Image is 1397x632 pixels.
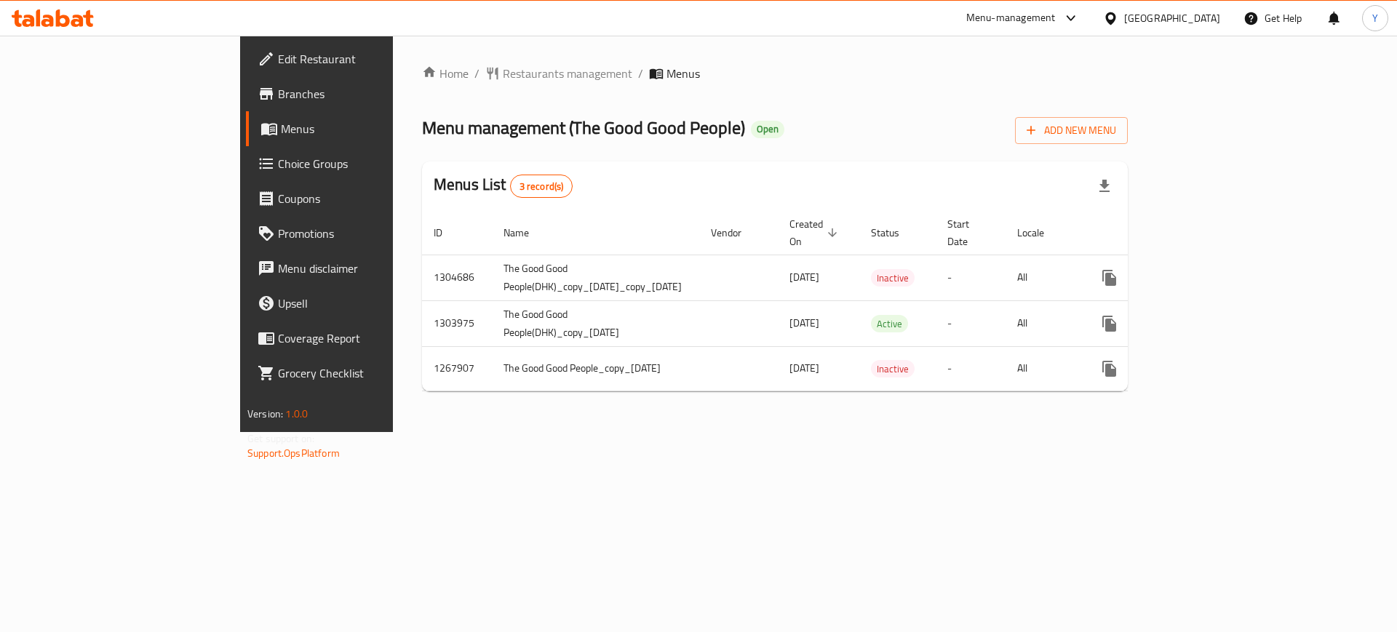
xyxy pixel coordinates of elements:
[278,155,462,172] span: Choice Groups
[1127,260,1162,295] button: Change Status
[1006,300,1080,346] td: All
[1092,306,1127,341] button: more
[485,65,632,82] a: Restaurants management
[1127,306,1162,341] button: Change Status
[247,444,340,463] a: Support.OpsPlatform
[504,224,548,241] span: Name
[1124,10,1220,26] div: [GEOGRAPHIC_DATA]
[278,364,462,382] span: Grocery Checklist
[666,65,700,82] span: Menus
[246,111,474,146] a: Menus
[966,9,1056,27] div: Menu-management
[492,346,699,391] td: The Good Good People_copy_[DATE]
[638,65,643,82] li: /
[246,286,474,321] a: Upsell
[278,85,462,103] span: Branches
[434,174,573,198] h2: Menus List
[789,359,819,377] span: [DATE]
[246,356,474,391] a: Grocery Checklist
[1087,169,1122,204] div: Export file
[278,50,462,68] span: Edit Restaurant
[711,224,760,241] span: Vendor
[278,225,462,242] span: Promotions
[246,216,474,251] a: Promotions
[789,268,819,287] span: [DATE]
[936,300,1006,346] td: -
[422,111,745,144] span: Menu management ( The Good Good People )
[511,180,573,193] span: 3 record(s)
[871,269,915,287] div: Inactive
[278,329,462,347] span: Coverage Report
[246,76,474,111] a: Branches
[281,120,462,137] span: Menus
[246,41,474,76] a: Edit Restaurant
[246,251,474,286] a: Menu disclaimer
[936,255,1006,300] td: -
[1027,121,1116,140] span: Add New Menu
[871,361,915,377] span: Inactive
[1015,117,1128,144] button: Add New Menu
[1372,10,1378,26] span: Y
[789,313,819,332] span: [DATE]
[474,65,479,82] li: /
[1092,260,1127,295] button: more
[871,315,908,332] div: Active
[1006,255,1080,300] td: All
[492,300,699,346] td: The Good Good People(DHK)_copy_[DATE]
[503,65,632,82] span: Restaurants management
[751,121,784,138] div: Open
[278,190,462,207] span: Coupons
[871,360,915,377] div: Inactive
[1127,351,1162,386] button: Change Status
[278,295,462,312] span: Upsell
[1092,351,1127,386] button: more
[871,224,918,241] span: Status
[492,255,699,300] td: The Good Good People(DHK)_copy_[DATE]_copy_[DATE]
[247,429,314,448] span: Get support on:
[246,321,474,356] a: Coverage Report
[947,215,988,250] span: Start Date
[871,270,915,287] span: Inactive
[434,224,461,241] span: ID
[1017,224,1063,241] span: Locale
[789,215,842,250] span: Created On
[278,260,462,277] span: Menu disclaimer
[422,211,1243,391] table: enhanced table
[1080,211,1243,255] th: Actions
[510,175,573,198] div: Total records count
[422,65,1128,82] nav: breadcrumb
[246,146,474,181] a: Choice Groups
[247,404,283,423] span: Version:
[871,316,908,332] span: Active
[751,123,784,135] span: Open
[1006,346,1080,391] td: All
[285,404,308,423] span: 1.0.0
[936,346,1006,391] td: -
[246,181,474,216] a: Coupons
